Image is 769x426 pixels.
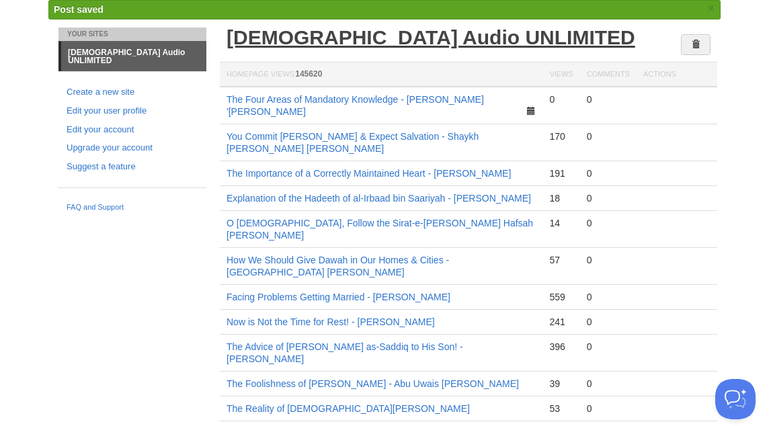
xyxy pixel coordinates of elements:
[587,130,630,142] div: 0
[549,192,573,204] div: 18
[61,42,206,71] a: [DEMOGRAPHIC_DATA] Audio UNLIMITED
[227,168,511,179] a: The Importance of a Correctly Maintained Heart - [PERSON_NAME]
[587,217,630,229] div: 0
[542,62,579,87] th: Views
[227,26,635,48] a: [DEMOGRAPHIC_DATA] Audio UNLIMITED
[587,316,630,328] div: 0
[227,131,479,154] a: You Commit [PERSON_NAME] & Expect Salvation - Shaykh [PERSON_NAME] [PERSON_NAME]
[549,291,573,303] div: 559
[715,379,756,419] iframe: Help Scout Beacon - Open
[637,62,717,87] th: Actions
[587,291,630,303] div: 0
[549,167,573,179] div: 191
[227,94,484,117] a: The Four Areas of Mandatory Knowledge - [PERSON_NAME] '[PERSON_NAME]
[587,402,630,415] div: 0
[54,4,104,15] span: Post saved
[227,378,519,389] a: The Foolishness of [PERSON_NAME] - Abu Uwais [PERSON_NAME]
[67,160,198,174] a: Suggest a feature
[587,378,630,390] div: 0
[227,218,533,241] a: O [DEMOGRAPHIC_DATA], Follow the Sirat-e-[PERSON_NAME] Hafsah [PERSON_NAME]
[587,341,630,353] div: 0
[220,62,542,87] th: Homepage Views
[587,254,630,266] div: 0
[549,217,573,229] div: 14
[227,193,531,204] a: Explanation of the Hadeeth of al-Irbaad bin Saariyah - [PERSON_NAME]
[549,130,573,142] div: 170
[67,85,198,99] a: Create a new site
[67,123,198,137] a: Edit your account
[549,341,573,353] div: 396
[67,141,198,155] a: Upgrade your account
[58,28,206,41] li: Your Sites
[227,292,450,302] a: Facing Problems Getting Married - [PERSON_NAME]
[295,69,322,79] span: 145620
[549,378,573,390] div: 39
[549,254,573,266] div: 57
[580,62,637,87] th: Comments
[227,403,470,414] a: The Reality of [DEMOGRAPHIC_DATA][PERSON_NAME]
[587,93,630,105] div: 0
[67,104,198,118] a: Edit your user profile
[549,316,573,328] div: 241
[227,255,449,278] a: How We Should Give Dawah in Our Homes & Cities - [GEOGRAPHIC_DATA] [PERSON_NAME]
[587,192,630,204] div: 0
[549,402,573,415] div: 53
[549,93,573,105] div: 0
[227,316,435,327] a: Now is Not the Time for Rest! - [PERSON_NAME]
[67,202,198,214] a: FAQ and Support
[587,167,630,179] div: 0
[227,341,463,364] a: The Advice of [PERSON_NAME] as-Saddiq to His Son! - [PERSON_NAME]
